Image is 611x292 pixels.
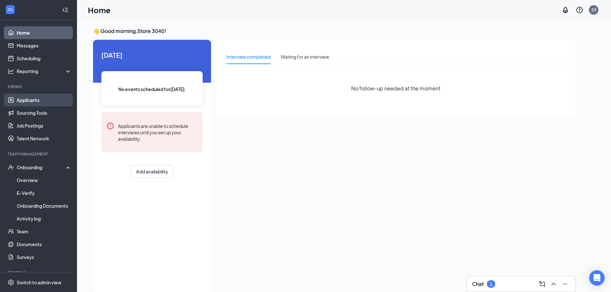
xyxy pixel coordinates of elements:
svg: QuestionInfo [576,6,583,14]
div: Applicants are unable to schedule interviews until you set up your availability. [118,122,198,142]
div: Payroll [8,270,70,275]
a: Sourcing Tools [17,106,72,119]
div: 1 [490,281,492,287]
div: Waiting for an interview [281,53,329,60]
h3: 👋 Good morning, Store 3040 ! [93,28,575,35]
a: Scheduling [17,52,72,65]
a: E-Verify [17,187,72,199]
svg: WorkstreamLogo [7,6,13,13]
div: S3 [591,7,596,13]
button: Minimize [560,279,570,289]
a: Job Postings [17,119,72,132]
h1: Home [88,4,111,15]
svg: UserCheck [8,164,14,171]
a: Documents [17,238,72,251]
div: Switch to admin view [17,279,62,286]
svg: ChevronUp [550,280,557,288]
button: ComposeMessage [537,279,547,289]
a: Home [17,26,72,39]
button: ChevronUp [548,279,559,289]
button: Add availability [131,165,174,178]
a: Talent Network [17,132,72,145]
div: Reporting [17,68,72,74]
a: Overview [17,174,72,187]
span: [DATE] [101,50,203,60]
svg: Settings [8,279,14,286]
div: Open Intercom Messenger [589,270,605,286]
svg: Error [106,122,114,130]
div: Hiring [8,84,70,89]
span: No follow-up needed at the moment [351,84,440,92]
svg: Collapse [62,7,68,13]
svg: Minimize [561,280,569,288]
a: Surveys [17,251,72,263]
a: Messages [17,39,72,52]
a: Applicants [17,94,72,106]
svg: ComposeMessage [538,280,546,288]
div: Team Management [8,151,70,157]
a: Activity log [17,212,72,225]
div: Interview completed [226,53,270,60]
svg: Notifications [562,6,569,14]
h3: Chat [472,280,484,288]
svg: Analysis [8,68,14,74]
a: Team [17,225,72,238]
a: Onboarding Documents [17,199,72,212]
span: No events scheduled for [DATE] . [118,86,186,93]
div: Onboarding [17,164,66,171]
